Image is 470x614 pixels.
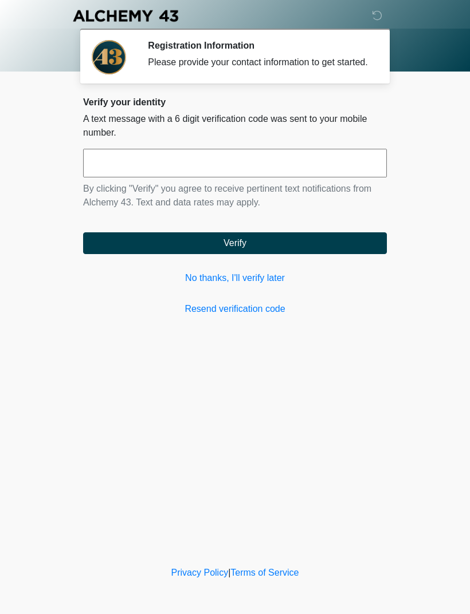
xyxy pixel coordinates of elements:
[72,9,179,23] img: Alchemy 43 Logo
[83,112,387,140] p: A text message with a 6 digit verification code was sent to your mobile number.
[83,271,387,285] a: No thanks, I'll verify later
[83,232,387,254] button: Verify
[230,568,299,577] a: Terms of Service
[83,97,387,108] h2: Verify your identity
[228,568,230,577] a: |
[148,40,370,51] h2: Registration Information
[92,40,126,74] img: Agent Avatar
[83,302,387,316] a: Resend verification code
[148,56,370,69] div: Please provide your contact information to get started.
[83,182,387,209] p: By clicking "Verify" you agree to receive pertinent text notifications from Alchemy 43. Text and ...
[171,568,229,577] a: Privacy Policy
